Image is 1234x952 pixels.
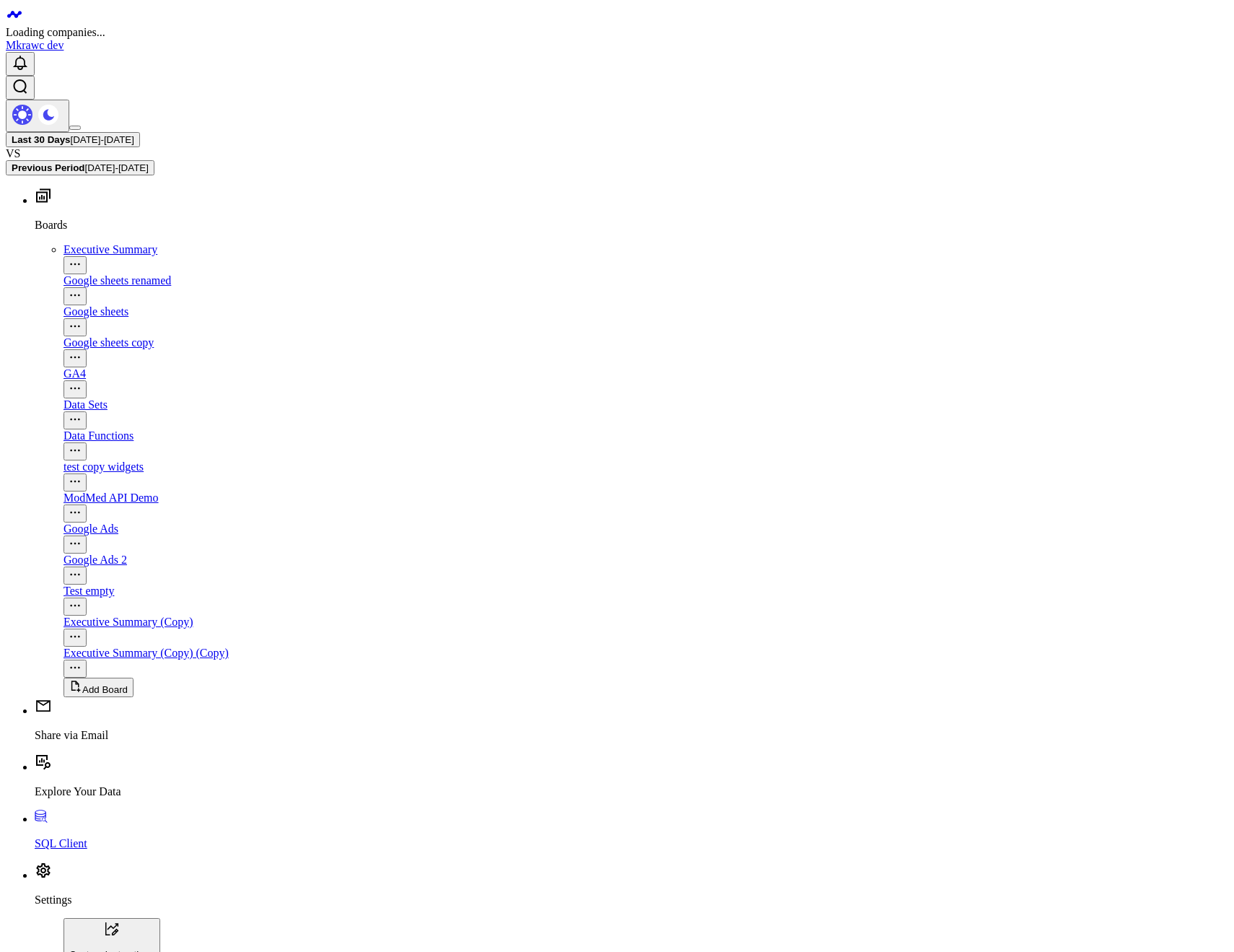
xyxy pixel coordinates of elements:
[64,398,1228,427] a: Data SetsOpen board menu
[64,287,87,305] button: Open board menu
[64,567,87,585] button: Open board menu
[64,492,1228,505] div: ModMed API Demo
[64,505,87,523] button: Open board menu
[12,162,84,173] b: Previous Period
[64,442,87,460] button: Open board menu
[64,243,1228,256] div: Executive Summary
[35,894,1228,907] p: Settings
[64,536,87,554] button: Open board menu
[35,785,1228,798] p: Explore Your Data
[6,26,1228,39] div: Loading companies...
[64,554,1228,582] a: Google Ads 2Open board menu
[64,616,1228,645] a: Executive Summary (Copy)Open board menu
[64,492,1228,520] a: ModMed API DemoOpen board menu
[6,160,154,175] button: Previous Period[DATE]-[DATE]
[64,305,1228,318] div: Google sheets
[35,219,1228,232] p: Boards
[64,367,1228,380] div: GA4
[64,554,1228,567] div: Google Ads 2
[64,629,87,647] button: Open board menu
[64,274,1228,287] div: Google sheets renamed
[64,585,1228,598] div: Test empty
[6,132,140,147] button: Last 30 Days[DATE]-[DATE]
[64,598,87,616] button: Open board menu
[35,813,1228,850] a: SQL Client
[64,647,1228,660] div: Executive Summary (Copy) (Copy)
[64,398,1228,411] div: Data Sets
[64,367,1228,396] a: GA4Open board menu
[64,429,1228,458] a: Data FunctionsOpen board menu
[64,473,87,492] button: Open board menu
[64,256,87,274] button: Open board menu
[64,460,1228,489] a: test copy widgetsOpen board menu
[6,147,1228,160] div: VS
[64,616,1228,629] div: Executive Summary (Copy)
[64,274,1228,303] a: Google sheets renamedOpen board menu
[6,39,64,51] a: Mkrawc dev
[64,380,87,398] button: Open board menu
[35,837,1228,850] p: SQL Client
[35,729,1228,742] p: Share via Email
[12,134,71,145] b: Last 30 Days
[64,336,1228,349] div: Google sheets copy
[64,647,1228,676] a: Executive Summary (Copy) (Copy)Open board menu
[64,523,1228,551] a: Google AdsOpen board menu
[71,134,134,145] span: [DATE] - [DATE]
[64,523,1228,536] div: Google Ads
[64,585,1228,613] a: Test emptyOpen board menu
[6,76,35,100] button: Open search
[64,660,87,678] button: Open board menu
[64,336,1228,365] a: Google sheets copyOpen board menu
[64,243,1228,272] a: Executive SummaryOpen board menu
[64,411,87,429] button: Open board menu
[64,678,134,697] button: Add Board
[84,162,148,173] span: [DATE] - [DATE]
[64,429,1228,442] div: Data Functions
[82,684,128,695] span: Add Board
[64,349,87,367] button: Open board menu
[64,460,1228,473] div: test copy widgets
[64,305,1228,334] a: Google sheetsOpen board menu
[64,318,87,336] button: Open board menu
